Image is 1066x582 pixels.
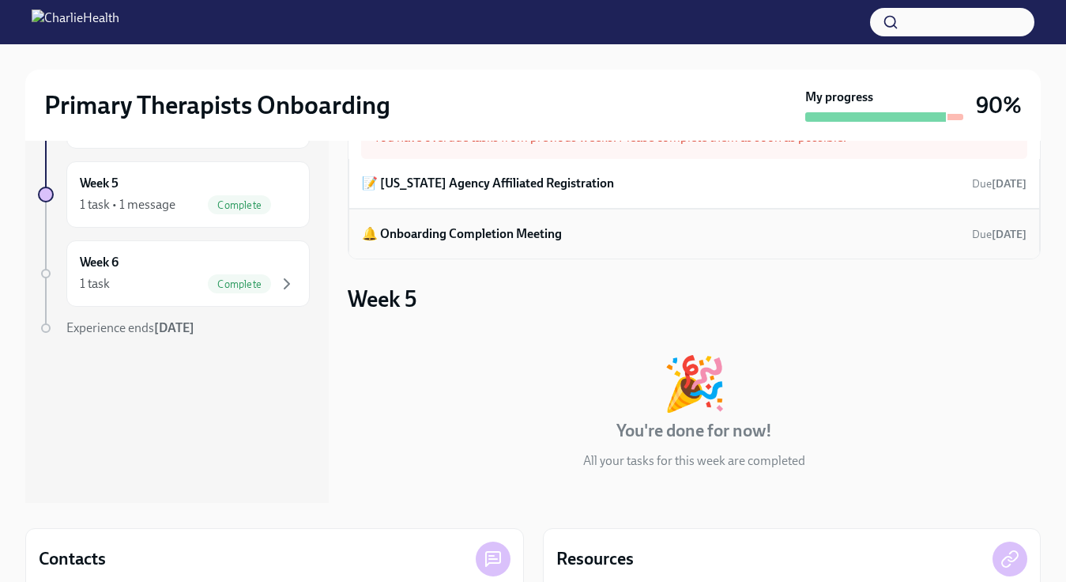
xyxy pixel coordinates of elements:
h2: Primary Therapists Onboarding [44,89,390,121]
strong: [DATE] [992,228,1026,241]
span: Experience ends [66,320,194,335]
strong: My progress [805,89,873,106]
a: Week 51 task • 1 messageComplete [38,161,310,228]
img: CharlieHealth [32,9,119,35]
a: 🔔 Onboarding Completion MeetingDue[DATE] [362,222,1026,246]
h4: You're done for now! [616,419,772,443]
h6: Week 5 [80,175,119,192]
h3: Week 5 [348,285,416,313]
span: Complete [208,278,271,290]
span: Complete [208,199,271,211]
span: August 11th, 2025 09:00 [972,176,1026,191]
span: Due [972,228,1026,241]
h6: 🔔 Onboarding Completion Meeting [362,225,562,243]
h6: 📝 [US_STATE] Agency Affiliated Registration [362,175,614,192]
strong: [DATE] [992,177,1026,191]
span: August 29th, 2025 09:00 [972,227,1026,242]
a: 📝 [US_STATE] Agency Affiliated RegistrationDue[DATE] [362,172,1026,195]
h3: 90% [976,91,1022,119]
div: 1 task • 1 message [80,196,175,214]
a: Week 61 taskComplete [38,240,310,307]
div: 🎉 [662,357,727,410]
h4: Contacts [39,547,106,571]
h4: Resources [556,547,634,571]
div: 1 task [80,275,110,293]
span: Due [972,177,1026,191]
h6: Week 6 [80,254,119,271]
p: All your tasks for this week are completed [583,452,805,470]
strong: [DATE] [154,320,194,335]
